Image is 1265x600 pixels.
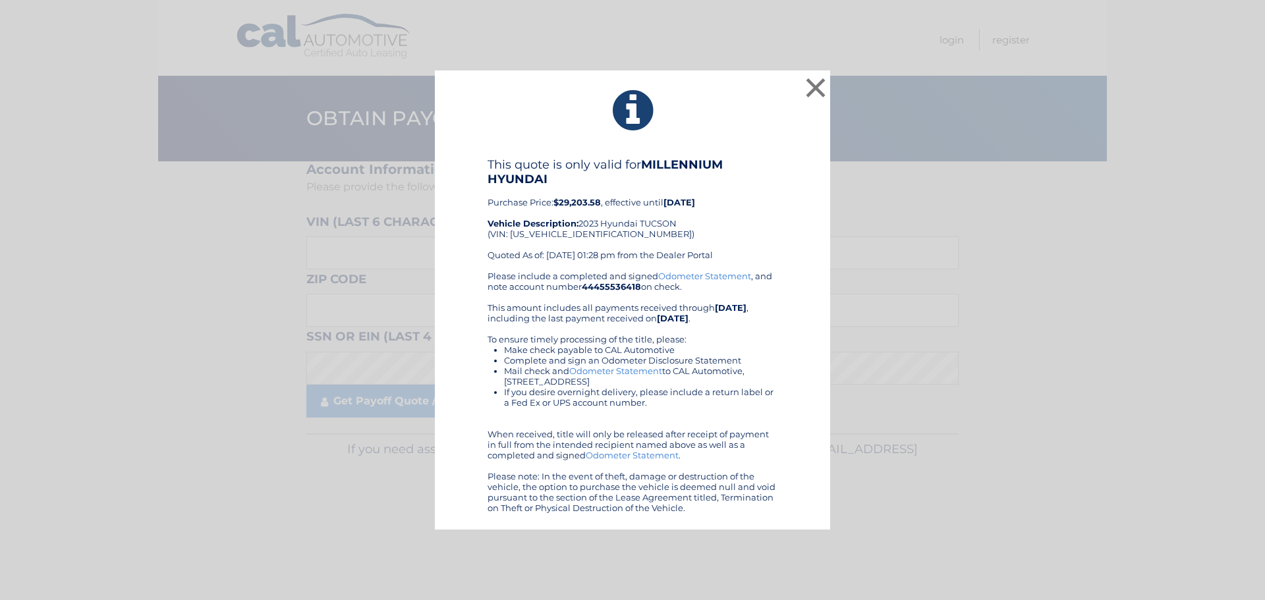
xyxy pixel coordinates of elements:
a: Odometer Statement [658,271,751,281]
b: [DATE] [715,302,746,313]
button: × [802,74,829,101]
strong: Vehicle Description: [488,218,578,229]
b: [DATE] [657,313,689,323]
b: MILLENNIUM HYUNDAI [488,157,723,186]
li: If you desire overnight delivery, please include a return label or a Fed Ex or UPS account number. [504,387,777,408]
div: Purchase Price: , effective until 2023 Hyundai TUCSON (VIN: [US_VEHICLE_IDENTIFICATION_NUMBER]) Q... [488,157,777,271]
li: Complete and sign an Odometer Disclosure Statement [504,355,777,366]
a: Odometer Statement [569,366,662,376]
b: 44455536418 [582,281,641,292]
li: Mail check and to CAL Automotive, [STREET_ADDRESS] [504,366,777,387]
div: Please include a completed and signed , and note account number on check. This amount includes al... [488,271,777,513]
h4: This quote is only valid for [488,157,777,186]
b: [DATE] [663,197,695,207]
a: Odometer Statement [586,450,679,460]
b: $29,203.58 [553,197,601,207]
li: Make check payable to CAL Automotive [504,344,777,355]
